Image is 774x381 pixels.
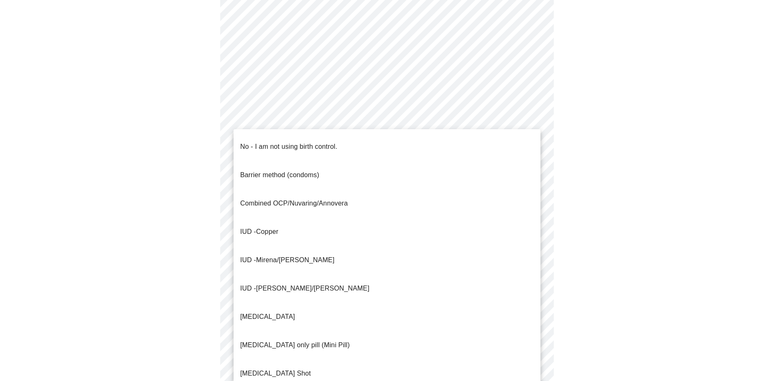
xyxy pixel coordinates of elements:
p: [MEDICAL_DATA] [240,312,295,322]
span: IUD - [240,228,256,235]
span: Mirena/[PERSON_NAME] [256,256,334,263]
p: [MEDICAL_DATA] only pill (Mini Pill) [240,340,350,350]
p: Copper [240,227,278,237]
p: IUD - [240,255,334,265]
p: Barrier method (condoms) [240,170,319,180]
p: Combined OCP/Nuvaring/Annovera [240,198,348,208]
span: IUD - [240,285,256,292]
p: [PERSON_NAME]/[PERSON_NAME] [240,283,369,293]
p: [MEDICAL_DATA] Shot [240,368,311,378]
p: No - I am not using birth control. [240,142,337,152]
